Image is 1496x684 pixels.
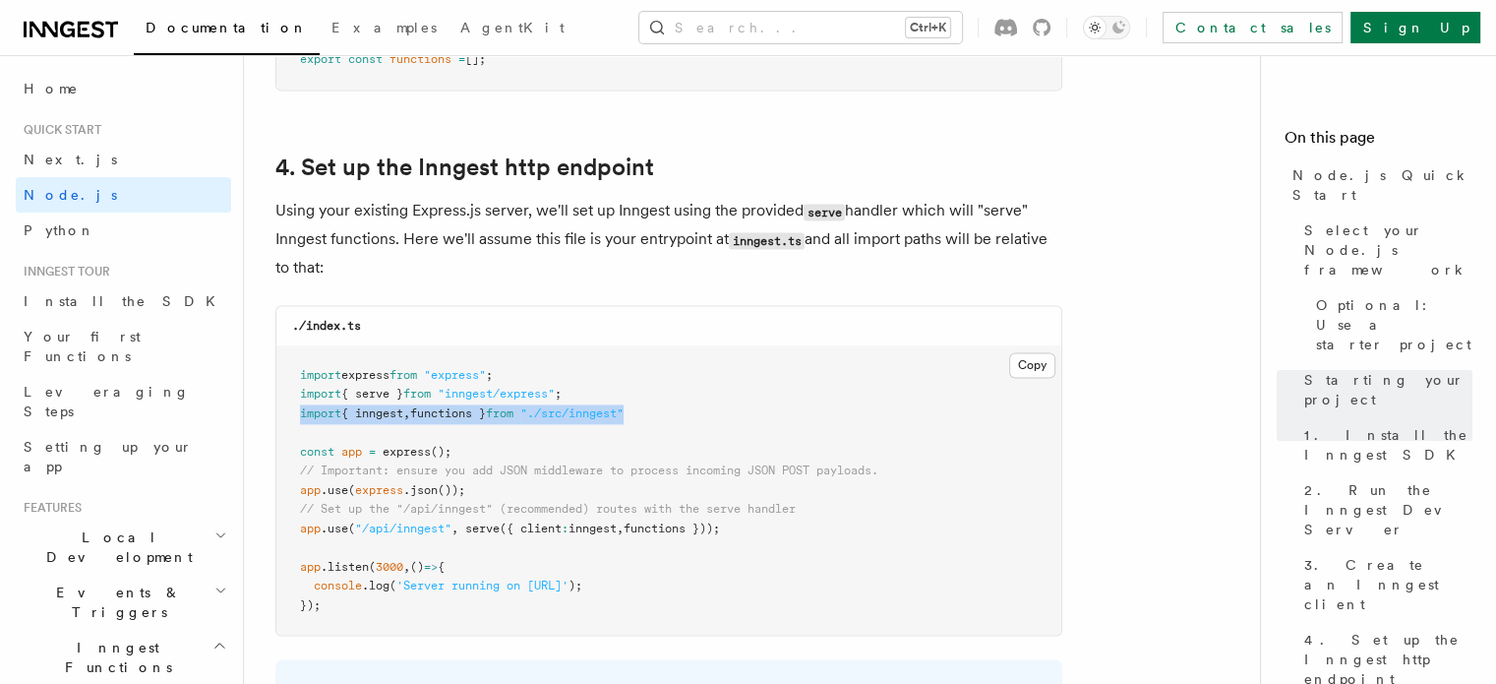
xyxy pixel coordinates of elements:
[348,52,383,66] span: const
[24,439,193,474] span: Setting up your app
[331,20,437,35] span: Examples
[16,283,231,319] a: Install the SDK
[341,406,403,420] span: { inngest
[362,579,389,592] span: .log
[24,222,95,238] span: Python
[275,197,1062,281] p: Using your existing Express.js server, we'll set up Inngest using the provided handler which will...
[134,6,320,55] a: Documentation
[1316,295,1472,354] span: Optional: Use a starter project
[389,52,451,66] span: functions
[300,406,341,420] span: import
[341,387,403,401] span: { serve }
[300,483,321,497] span: app
[348,522,355,535] span: (
[355,522,451,535] span: "/api/inngest"
[568,522,617,535] span: inngest
[568,579,582,592] span: );
[389,368,417,382] span: from
[16,142,231,177] a: Next.js
[1285,157,1472,213] a: Node.js Quick Start
[383,445,431,459] span: express
[321,483,348,497] span: .use
[1350,12,1480,43] a: Sign Up
[1296,362,1472,417] a: Starting your project
[465,522,500,535] span: serve
[16,374,231,429] a: Leveraging Steps
[460,20,565,35] span: AgentKit
[355,483,403,497] span: express
[438,560,445,574] span: {
[486,406,513,420] span: from
[24,79,79,98] span: Home
[24,293,227,309] span: Install the SDK
[300,560,321,574] span: app
[321,560,369,574] span: .listen
[465,52,486,66] span: [];
[1304,370,1472,409] span: Starting your project
[431,445,451,459] span: ();
[410,406,486,420] span: functions }
[16,429,231,484] a: Setting up your app
[1285,126,1472,157] h4: On this page
[403,560,410,574] span: ,
[300,502,796,516] span: // Set up the "/api/inngest" (recommended) routes with the serve handler
[314,579,362,592] span: console
[16,500,82,516] span: Features
[348,483,355,497] span: (
[1304,555,1472,614] span: 3. Create an Inngest client
[639,12,962,43] button: Search...Ctrl+K
[16,122,101,138] span: Quick start
[1304,220,1472,280] span: Select your Node.js framework
[500,522,562,535] span: ({ client
[16,583,214,622] span: Events & Triggers
[16,319,231,374] a: Your first Functions
[1296,417,1472,472] a: 1. Install the Inngest SDK
[146,20,308,35] span: Documentation
[292,319,361,333] code: ./index.ts
[804,204,845,220] code: serve
[16,71,231,106] a: Home
[341,368,389,382] span: express
[520,406,624,420] span: "./src/inngest"
[1009,352,1055,378] button: Copy
[300,368,341,382] span: import
[403,483,438,497] span: .json
[24,187,117,203] span: Node.js
[424,368,486,382] span: "express"
[300,52,341,66] span: export
[451,522,458,535] span: ,
[369,560,376,574] span: (
[16,177,231,213] a: Node.js
[1083,16,1130,39] button: Toggle dark mode
[1296,547,1472,622] a: 3. Create an Inngest client
[369,445,376,459] span: =
[403,387,431,401] span: from
[438,387,555,401] span: "inngest/express"
[24,384,190,419] span: Leveraging Steps
[300,598,321,612] span: });
[396,579,568,592] span: 'Server running on [URL]'
[1292,165,1472,205] span: Node.js Quick Start
[403,406,410,420] span: ,
[16,575,231,630] button: Events & Triggers
[624,522,720,535] span: functions }));
[376,560,403,574] span: 3000
[275,154,654,181] a: 4. Set up the Inngest http endpoint
[16,520,231,575] button: Local Development
[1163,12,1343,43] a: Contact sales
[300,387,341,401] span: import
[300,522,321,535] span: app
[389,579,396,592] span: (
[1308,287,1472,362] a: Optional: Use a starter project
[617,522,624,535] span: ,
[410,560,424,574] span: ()
[300,445,334,459] span: const
[1296,472,1472,547] a: 2. Run the Inngest Dev Server
[24,329,141,364] span: Your first Functions
[438,483,465,497] span: ());
[449,6,576,53] a: AgentKit
[16,528,214,567] span: Local Development
[320,6,449,53] a: Examples
[555,387,562,401] span: ;
[321,522,348,535] span: .use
